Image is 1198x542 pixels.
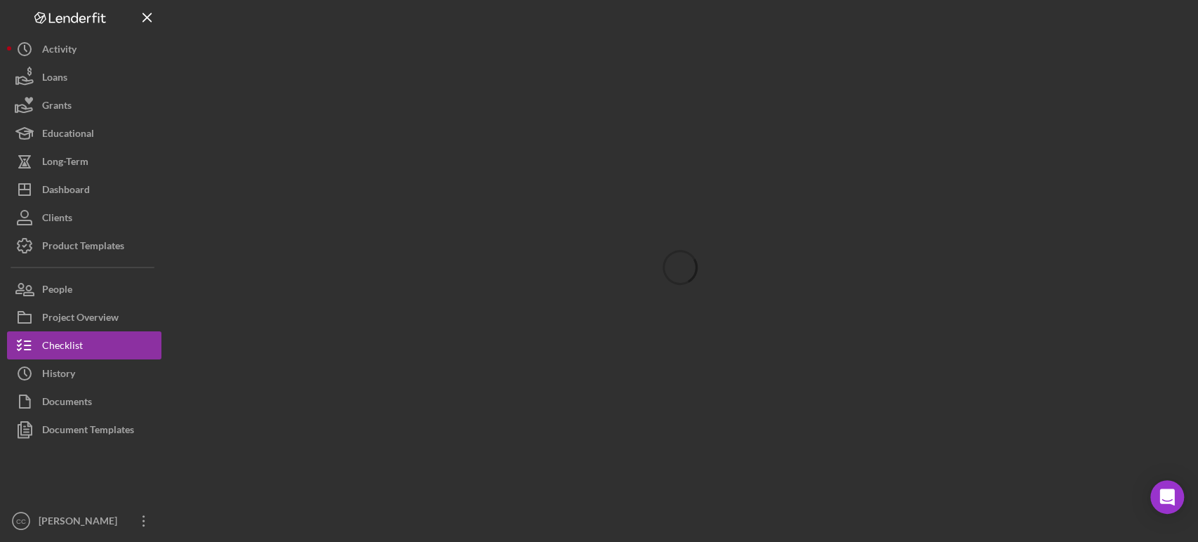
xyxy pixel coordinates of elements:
[7,63,161,91] button: Loans
[7,35,161,63] button: Activity
[42,275,72,307] div: People
[42,204,72,235] div: Clients
[7,275,161,303] button: People
[7,91,161,119] button: Grants
[1150,480,1184,514] div: Open Intercom Messenger
[42,416,134,447] div: Document Templates
[7,303,161,331] button: Project Overview
[42,232,124,263] div: Product Templates
[42,331,83,363] div: Checklist
[42,147,88,179] div: Long-Term
[7,359,161,388] button: History
[7,416,161,444] button: Document Templates
[42,176,90,207] div: Dashboard
[42,359,75,391] div: History
[7,507,161,535] button: CC[PERSON_NAME]
[7,388,161,416] button: Documents
[42,119,94,151] div: Educational
[7,119,161,147] button: Educational
[35,507,126,538] div: [PERSON_NAME]
[16,517,26,525] text: CC
[42,35,76,67] div: Activity
[7,176,161,204] button: Dashboard
[7,204,161,232] button: Clients
[42,303,119,335] div: Project Overview
[7,232,161,260] button: Product Templates
[42,388,92,419] div: Documents
[7,331,161,359] button: Checklist
[42,63,67,95] div: Loans
[7,147,161,176] button: Long-Term
[42,91,72,123] div: Grants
